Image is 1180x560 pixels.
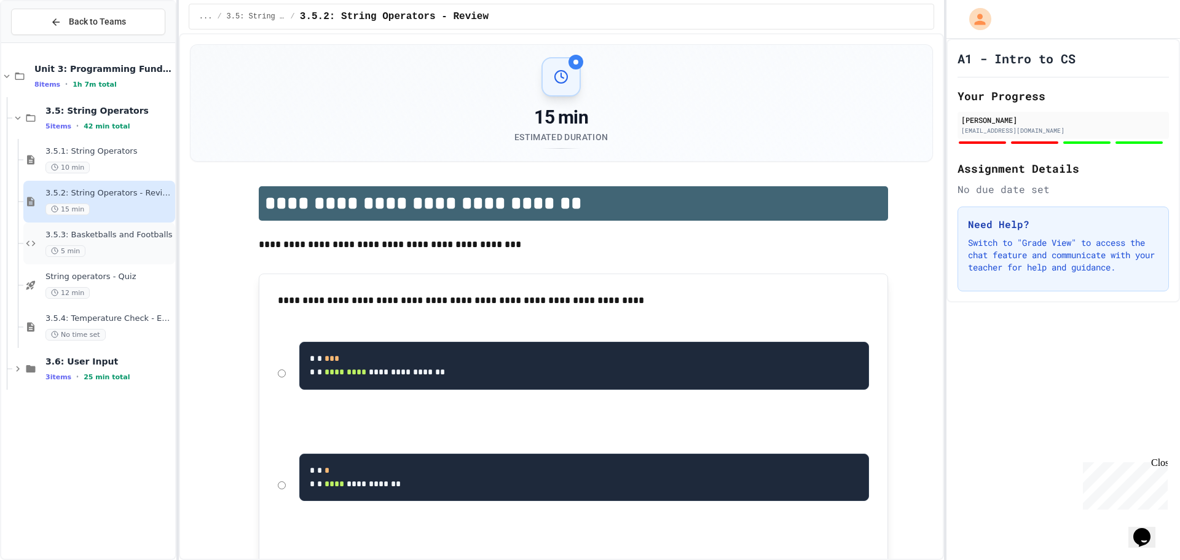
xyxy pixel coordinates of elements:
[227,12,286,22] span: 3.5: String Operators
[84,373,130,381] span: 25 min total
[956,5,994,33] div: My Account
[217,12,221,22] span: /
[45,105,173,116] span: 3.5: String Operators
[45,272,173,282] span: String operators - Quiz
[34,81,60,89] span: 8 items
[5,5,85,78] div: Chat with us now!Close
[45,230,173,240] span: 3.5.3: Basketballs and Footballs
[961,114,1165,125] div: [PERSON_NAME]
[45,203,90,215] span: 15 min
[958,160,1169,177] h2: Assignment Details
[65,79,68,89] span: •
[45,287,90,299] span: 12 min
[76,121,79,131] span: •
[69,15,126,28] span: Back to Teams
[1078,457,1168,510] iframe: chat widget
[968,217,1158,232] h3: Need Help?
[76,372,79,382] span: •
[45,188,173,199] span: 3.5.2: String Operators - Review
[45,329,106,341] span: No time set
[300,9,489,24] span: 3.5.2: String Operators - Review
[11,9,165,35] button: Back to Teams
[45,356,173,367] span: 3.6: User Input
[84,122,130,130] span: 42 min total
[45,373,71,381] span: 3 items
[958,182,1169,197] div: No due date set
[514,106,608,128] div: 15 min
[291,12,295,22] span: /
[968,237,1158,274] p: Switch to "Grade View" to access the chat feature and communicate with your teacher for help and ...
[45,314,173,324] span: 3.5.4: Temperature Check - Exit Ticket
[514,131,608,143] div: Estimated Duration
[45,245,85,257] span: 5 min
[45,122,71,130] span: 5 items
[961,126,1165,135] div: [EMAIL_ADDRESS][DOMAIN_NAME]
[199,12,213,22] span: ...
[34,63,173,74] span: Unit 3: Programming Fundamentals
[45,162,90,173] span: 10 min
[958,50,1076,67] h1: A1 - Intro to CS
[45,146,173,157] span: 3.5.1: String Operators
[73,81,117,89] span: 1h 7m total
[1128,511,1168,548] iframe: chat widget
[958,87,1169,105] h2: Your Progress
